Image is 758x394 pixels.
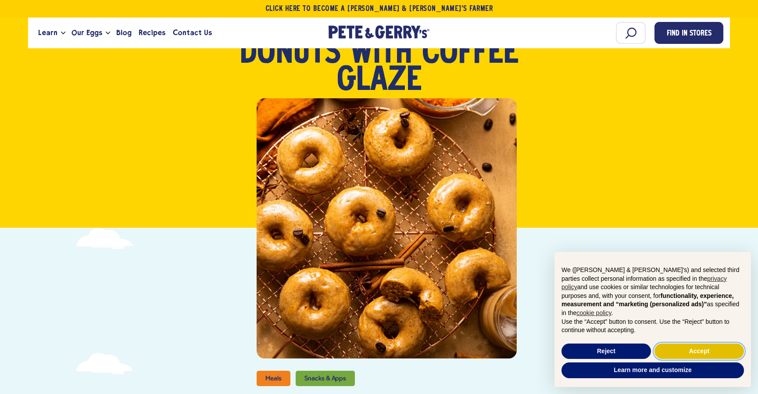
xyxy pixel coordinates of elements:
[654,344,744,359] button: Accept
[616,22,646,44] input: Search
[547,245,758,394] div: Notice
[561,344,651,359] button: Reject
[116,27,132,38] span: Blog
[654,22,723,44] a: Find in Stores
[68,21,106,45] a: Our Eggs
[173,27,212,38] span: Contact Us
[106,32,110,35] button: Open the dropdown menu for Our Eggs
[35,21,61,45] a: Learn
[113,21,135,45] a: Blog
[38,27,57,38] span: Learn
[422,40,518,68] span: Coffee
[169,21,215,45] a: Contact Us
[139,27,165,38] span: Recipes
[561,362,744,378] button: Learn more and customize
[257,371,290,386] li: Meals
[240,40,341,68] span: Donuts
[135,21,169,45] a: Recipes
[561,318,744,335] p: Use the “Accept” button to consent. Use the “Reject” button to continue without accepting.
[337,68,422,95] span: Glaze
[72,27,102,38] span: Our Eggs
[667,28,712,40] span: Find in Stores
[561,266,744,318] p: We ([PERSON_NAME] & [PERSON_NAME]'s) and selected third parties collect personal information as s...
[350,40,412,68] span: With
[576,309,611,316] a: cookie policy
[296,371,355,386] li: Snacks & Apps
[61,32,65,35] button: Open the dropdown menu for Learn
